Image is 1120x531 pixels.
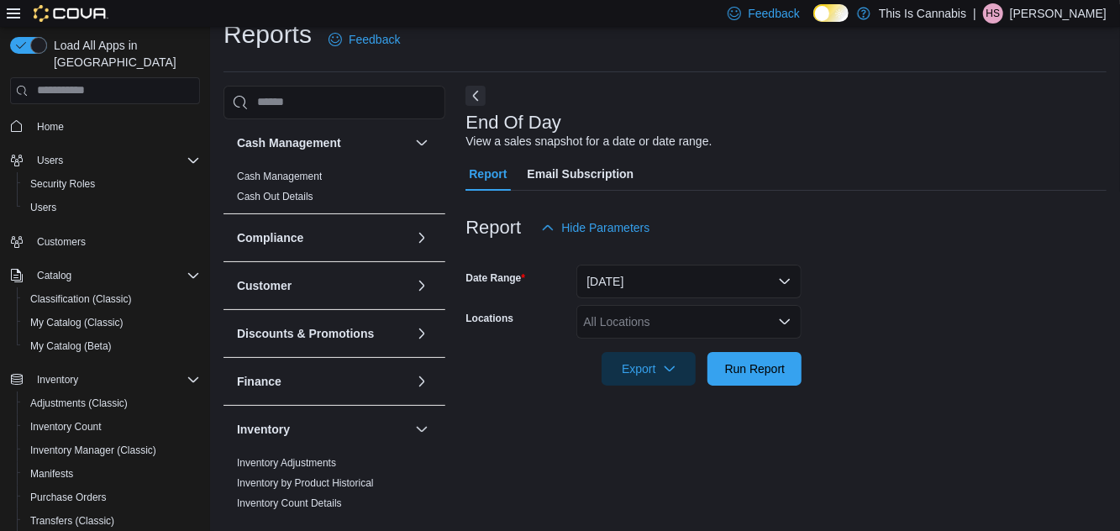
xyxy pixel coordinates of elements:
span: Users [30,201,56,214]
p: This Is Cannabis [879,3,966,24]
label: Locations [465,312,513,325]
a: Purchase Orders [24,487,113,507]
div: Cash Management [223,166,445,213]
span: Cash Management [237,170,322,183]
span: Catalog [37,269,71,282]
span: Inventory Count [24,417,200,437]
h3: Cash Management [237,134,341,151]
span: Inventory by Product Historical [237,476,374,490]
button: Users [17,196,207,219]
a: Cash Management [237,171,322,182]
button: Security Roles [17,172,207,196]
span: Purchase Orders [30,491,107,504]
span: Inventory Adjustments [237,456,336,470]
button: Hide Parameters [534,211,656,244]
h3: Finance [237,373,281,390]
button: Export [602,352,696,386]
h3: Report [465,218,521,238]
h3: Compliance [237,229,303,246]
span: Inventory Count [30,420,102,434]
span: Adjustments (Classic) [30,397,128,410]
span: Security Roles [30,177,95,191]
div: View a sales snapshot for a date or date range. [465,133,712,150]
img: Cova [34,5,108,22]
span: Feedback [748,5,799,22]
a: Users [24,197,63,218]
a: My Catalog (Classic) [24,313,130,333]
a: Manifests [24,464,80,484]
button: Discounts & Promotions [412,323,432,344]
button: Customer [412,276,432,296]
button: Users [3,149,207,172]
span: Feedback [349,31,400,48]
span: Classification (Classic) [24,289,200,309]
button: Compliance [237,229,408,246]
span: Security Roles [24,174,200,194]
button: Cash Management [237,134,408,151]
span: Dark Mode [813,22,814,23]
button: Run Report [707,352,802,386]
button: Inventory [30,370,85,390]
span: Export [612,352,686,386]
button: Inventory [3,368,207,392]
button: Purchase Orders [17,486,207,509]
span: Catalog [30,265,200,286]
button: Finance [237,373,408,390]
button: Users [30,150,70,171]
span: Load All Apps in [GEOGRAPHIC_DATA] [47,37,200,71]
button: Inventory Count [17,415,207,439]
span: Transfers (Classic) [30,514,114,528]
span: Inventory Manager (Classic) [30,444,156,457]
button: Adjustments (Classic) [17,392,207,415]
span: Customers [30,231,200,252]
p: | [973,3,976,24]
span: My Catalog (Classic) [24,313,200,333]
span: Report [469,157,507,191]
span: Cash Out Details [237,190,313,203]
button: Inventory [237,421,408,438]
h3: Customer [237,277,292,294]
a: Adjustments (Classic) [24,393,134,413]
a: Transfers (Classic) [24,511,121,531]
button: [DATE] [576,265,802,298]
span: My Catalog (Classic) [30,316,124,329]
button: Customers [3,229,207,254]
button: Catalog [3,264,207,287]
a: Inventory Count [24,417,108,437]
span: Customers [37,235,86,249]
a: Inventory Manager (Classic) [24,440,163,460]
span: Manifests [24,464,200,484]
button: Home [3,114,207,139]
button: Cash Management [412,133,432,153]
span: Users [24,197,200,218]
button: Inventory Manager (Classic) [17,439,207,462]
span: My Catalog (Beta) [24,336,200,356]
button: Finance [412,371,432,392]
a: Inventory by Product Historical [237,477,374,489]
a: Feedback [322,23,407,56]
span: My Catalog (Beta) [30,339,112,353]
span: Hide Parameters [561,219,649,236]
button: Catalog [30,265,78,286]
span: Inventory On Hand by Package [237,517,377,530]
a: Inventory Adjustments [237,457,336,469]
span: Inventory Manager (Classic) [24,440,200,460]
span: Users [30,150,200,171]
label: Date Range [465,271,525,285]
a: Customers [30,232,92,252]
span: Inventory Count Details [237,497,342,510]
span: HS [986,3,1001,24]
span: Home [30,116,200,137]
button: Manifests [17,462,207,486]
button: Next [465,86,486,106]
button: My Catalog (Beta) [17,334,207,358]
span: Manifests [30,467,73,481]
a: Cash Out Details [237,191,313,202]
span: Users [37,154,63,167]
p: [PERSON_NAME] [1010,3,1107,24]
span: Transfers (Classic) [24,511,200,531]
button: Customer [237,277,408,294]
span: Email Subscription [528,157,634,191]
div: Heather Sumner [983,3,1003,24]
h1: Reports [223,18,312,51]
